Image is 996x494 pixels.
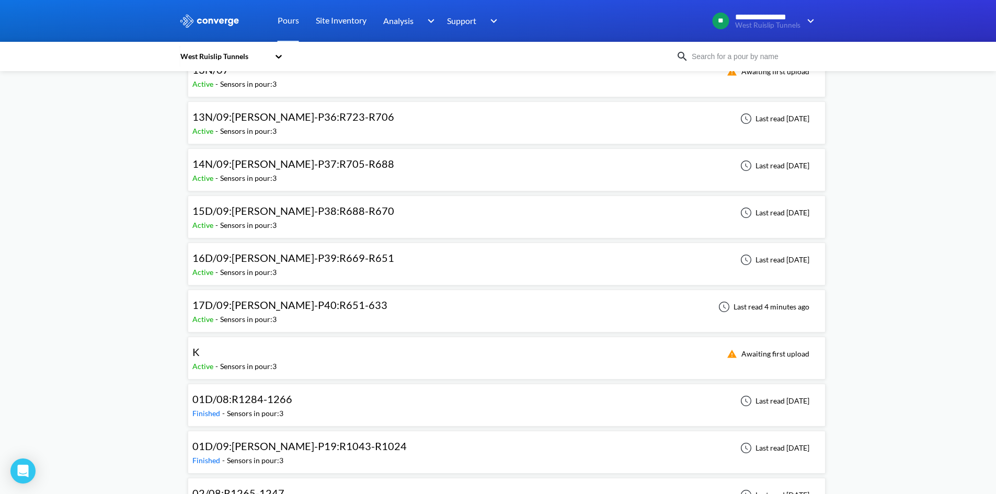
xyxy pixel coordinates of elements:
[188,113,826,122] a: 13N/09:[PERSON_NAME]-P36:R723-R706Active-Sensors in pour:3Last read [DATE]
[192,251,394,264] span: 16D/09:[PERSON_NAME]-P39:R669-R651
[484,15,500,27] img: downArrow.svg
[735,395,812,407] div: Last read [DATE]
[735,206,812,219] div: Last read [DATE]
[188,302,826,311] a: 17D/09:[PERSON_NAME]-P40:R651-633Active-Sensors in pour:3Last read 4 minutes ago
[188,255,826,263] a: 16D/09:[PERSON_NAME]-P39:R669-R651Active-Sensors in pour:3Last read [DATE]
[192,440,407,452] span: 01D/09:[PERSON_NAME]-P19:R1043-R1024
[192,174,215,182] span: Active
[192,393,292,405] span: 01D/08:R1284-1266
[735,21,800,29] span: West Ruislip Tunnels
[220,361,277,372] div: Sensors in pour: 3
[215,174,220,182] span: -
[192,110,394,123] span: 13N/09:[PERSON_NAME]-P36:R723-R706
[220,314,277,325] div: Sensors in pour: 3
[220,125,277,137] div: Sensors in pour: 3
[383,14,414,27] span: Analysis
[188,160,826,169] a: 14N/09:[PERSON_NAME]-P37:R705-R688Active-Sensors in pour:3Last read [DATE]
[447,14,476,27] span: Support
[179,14,240,28] img: logo_ewhite.svg
[188,443,826,452] a: 01D/09:[PERSON_NAME]-P19:R1043-R1024Finished-Sensors in pour:3Last read [DATE]
[192,298,387,311] span: 17D/09:[PERSON_NAME]-P40:R651-633
[215,268,220,277] span: -
[192,79,215,88] span: Active
[222,456,227,465] span: -
[720,65,812,78] div: Awaiting first upload
[800,15,817,27] img: downArrow.svg
[735,442,812,454] div: Last read [DATE]
[713,301,812,313] div: Last read 4 minutes ago
[192,456,222,465] span: Finished
[720,348,812,360] div: Awaiting first upload
[220,267,277,278] div: Sensors in pour: 3
[215,221,220,229] span: -
[192,221,215,229] span: Active
[188,208,826,216] a: 15D/09:[PERSON_NAME]-P38:R688-R670Active-Sensors in pour:3Last read [DATE]
[220,220,277,231] div: Sensors in pour: 3
[222,409,227,418] span: -
[215,362,220,371] span: -
[192,268,215,277] span: Active
[220,78,277,90] div: Sensors in pour: 3
[192,362,215,371] span: Active
[689,51,815,62] input: Search for a pour by name
[676,50,689,63] img: icon-search.svg
[188,349,826,358] a: KActive-Sensors in pour:3Awaiting first upload
[188,396,826,405] a: 01D/08:R1284-1266Finished-Sensors in pour:3Last read [DATE]
[192,127,215,135] span: Active
[735,159,812,172] div: Last read [DATE]
[10,458,36,484] div: Open Intercom Messenger
[735,254,812,266] div: Last read [DATE]
[192,204,394,217] span: 15D/09:[PERSON_NAME]-P38:R688-R670
[192,346,200,358] span: K
[192,157,394,170] span: 14N/09:[PERSON_NAME]-P37:R705-R688
[227,408,283,419] div: Sensors in pour: 3
[220,173,277,184] div: Sensors in pour: 3
[215,79,220,88] span: -
[735,112,812,125] div: Last read [DATE]
[420,15,437,27] img: downArrow.svg
[215,315,220,324] span: -
[192,409,222,418] span: Finished
[215,127,220,135] span: -
[227,455,283,466] div: Sensors in pour: 3
[179,51,269,62] div: West Ruislip Tunnels
[188,66,826,75] a: 13N/07Active-Sensors in pour:3Awaiting first upload
[192,315,215,324] span: Active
